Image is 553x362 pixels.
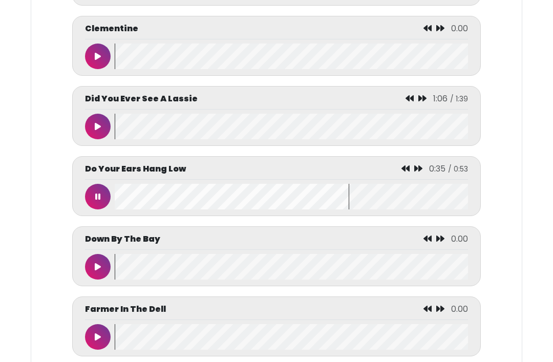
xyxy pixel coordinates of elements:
[451,233,468,245] span: 0.00
[85,303,166,315] p: Farmer In The Dell
[85,163,186,175] p: Do Your Ears Hang Low
[85,23,138,35] p: Clementine
[85,233,160,245] p: Down By The Bay
[433,93,448,104] span: 1:06
[450,94,468,104] span: / 1:39
[85,93,198,105] p: Did You Ever See A Lassie
[451,303,468,315] span: 0.00
[429,163,445,175] span: 0:35
[451,23,468,34] span: 0.00
[448,164,468,174] span: / 0:53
